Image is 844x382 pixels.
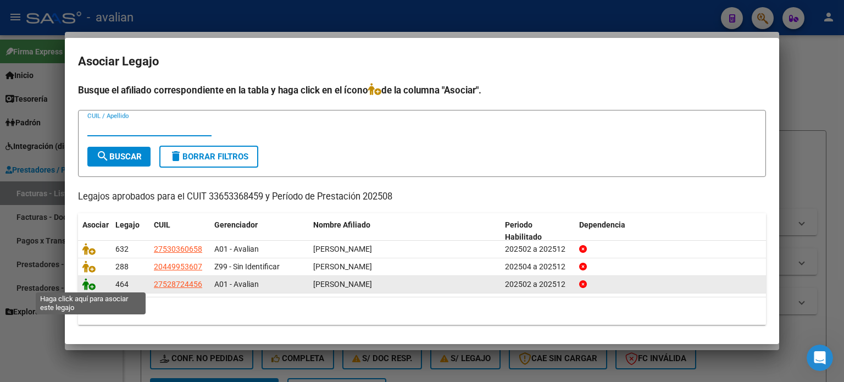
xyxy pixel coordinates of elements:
[505,243,570,256] div: 202502 a 202512
[169,152,248,162] span: Borrar Filtros
[210,213,309,250] datatable-header-cell: Gerenciador
[18,148,152,157] a: [EMAIL_ADDRESS][DOMAIN_NAME]
[53,5,66,14] h1: Fin
[9,250,369,287] div: Maria dice…
[70,298,79,307] button: Start recording
[505,278,570,291] div: 202502 a 202512
[115,220,140,229] span: Legajo
[111,213,149,250] datatable-header-cell: Legajo
[9,15,369,84] div: Soporte dice…
[169,150,182,163] mat-icon: delete
[313,245,372,253] span: DIANDA FARA MARIA
[214,245,259,253] span: A01 - Avalian
[115,280,129,289] span: 464
[82,220,109,229] span: Asociar
[505,220,542,242] span: Periodo Habilitado
[7,4,28,25] button: go back
[96,150,109,163] mat-icon: search
[149,213,210,250] datatable-header-cell: CUIL
[154,280,202,289] span: 27528724456
[168,257,360,268] div: Buenos dias, muchisimas gracias por la respuesta
[313,280,372,289] span: MICHELOUD MAIRA RUTH
[18,22,303,76] div: Seguramente ud hayan hecho una solicitud de subsidios para la carpeta 202504 y por alguna observa...
[9,191,369,235] div: Soporte dice…
[78,83,766,97] h4: Busque el afiliado correspondiente en la tabla y haga click en el ícono de la columna "Asociar".
[351,4,371,24] div: Cerrar
[575,213,767,250] datatable-header-cell: Dependencia
[579,220,625,229] span: Dependencia
[52,298,61,307] button: Adjuntar un archivo
[18,90,303,112] div: Por lo tanto le recomiendo comunicarse con la SSS a fin de exponer la situación y que en lo posib...
[78,297,766,325] div: 3 registros
[115,262,129,271] span: 288
[9,84,312,118] div: Por lo tanto le recomiendo comunicarse con la SSS a fin de exponer la situación y que en lo posib...
[9,84,369,119] div: Soporte dice…
[18,218,79,224] div: Soporte • Hace 2d
[313,262,372,271] span: ARROYO LUCAS MIGUEL
[115,245,129,253] span: 632
[347,294,364,311] button: Enviar un mensaje…
[53,14,170,25] p: El equipo también puede ayudar
[9,275,369,294] textarea: Escribe un mensaje...
[96,152,142,162] span: Buscar
[18,137,152,146] a: [EMAIL_ADDRESS][DOMAIN_NAME]
[330,4,351,25] button: Inicio
[9,166,159,190] div: ¿Podemos ayudarla con algo más?
[9,15,312,82] div: Seguramente ud hayan hecho una solicitud de subsidios para la carpeta 202504 y por alguna observa...
[9,235,369,250] div: [DATE]
[154,220,170,229] span: CUIL
[9,191,213,215] div: [PERSON_NAME] a la espera de sus comentariosSoporte • Hace 2d
[154,262,202,271] span: 20449953607
[309,213,501,250] datatable-header-cell: Nombre Afiliado
[78,51,766,72] h2: Asociar Legajo
[501,213,575,250] datatable-header-cell: Periodo Habilitado
[9,120,257,165] div: Le detallamos los mails de la SSSalud para poder consultar:[EMAIL_ADDRESS][DOMAIN_NAME][EMAIL_ADD...
[214,280,259,289] span: A01 - Avalian
[31,6,49,24] img: Profile image for Fin
[18,198,204,209] div: [PERSON_NAME] a la espera de sus comentarios
[807,345,833,371] iframe: Intercom live chat
[18,126,248,137] div: Le detallamos los mails de la SSSalud para poder consultar:
[9,166,369,191] div: Soporte dice…
[9,120,369,167] div: Soporte dice…
[214,262,280,271] span: Z99 - Sin Identificar
[154,245,202,253] span: 27530360658
[313,220,370,229] span: Nombre Afiliado
[87,147,151,167] button: Buscar
[18,173,151,184] div: ¿Podemos ayudarla con algo más?
[159,250,369,274] div: Buenos dias, muchisimas gracias por la respuesta
[159,146,258,168] button: Borrar Filtros
[505,261,570,273] div: 202504 a 202512
[35,298,43,307] button: Selector de gif
[214,220,258,229] span: Gerenciador
[17,298,26,307] button: Selector de emoji
[78,213,111,250] datatable-header-cell: Asociar
[78,190,766,204] p: Legajos aprobados para el CUIT 33653368459 y Período de Prestación 202508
